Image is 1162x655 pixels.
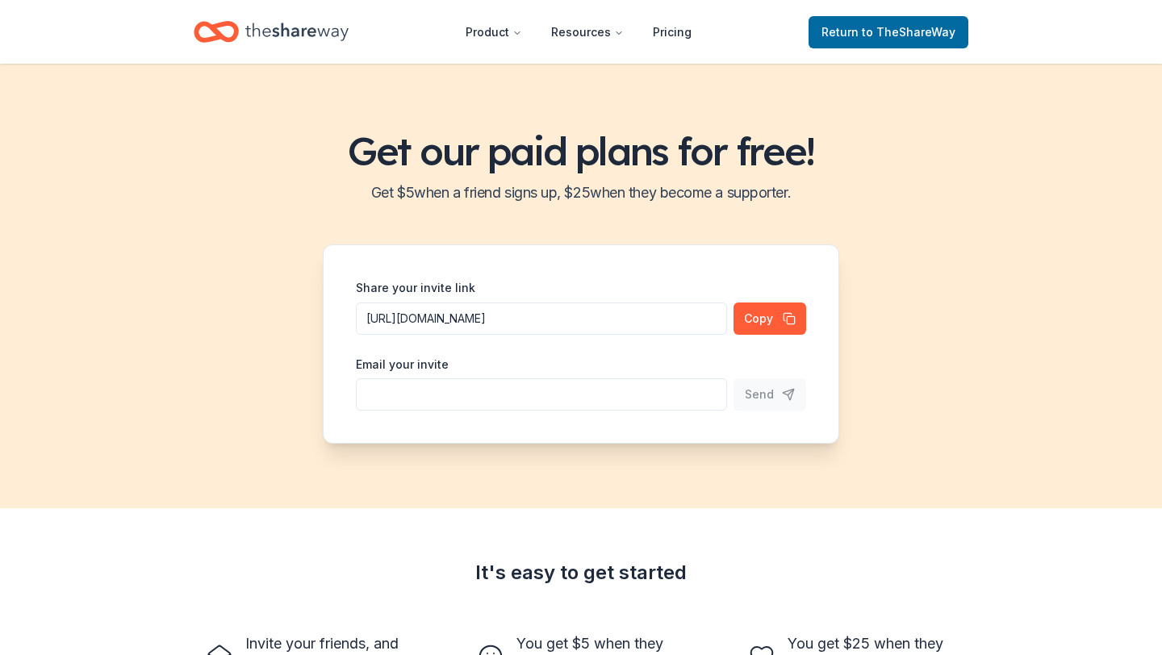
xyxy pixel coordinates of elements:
[194,13,349,51] a: Home
[640,16,704,48] a: Pricing
[194,560,968,586] div: It's easy to get started
[356,357,449,373] label: Email your invite
[862,25,955,39] span: to TheShareWay
[19,128,1143,173] h1: Get our paid plans for free!
[734,302,806,335] button: Copy
[453,16,535,48] button: Product
[538,16,637,48] button: Resources
[356,280,475,296] label: Share your invite link
[19,180,1143,206] h2: Get $ 5 when a friend signs up, $ 25 when they become a supporter.
[453,13,704,51] nav: Main
[809,16,968,48] a: Returnto TheShareWay
[821,23,955,42] span: Return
